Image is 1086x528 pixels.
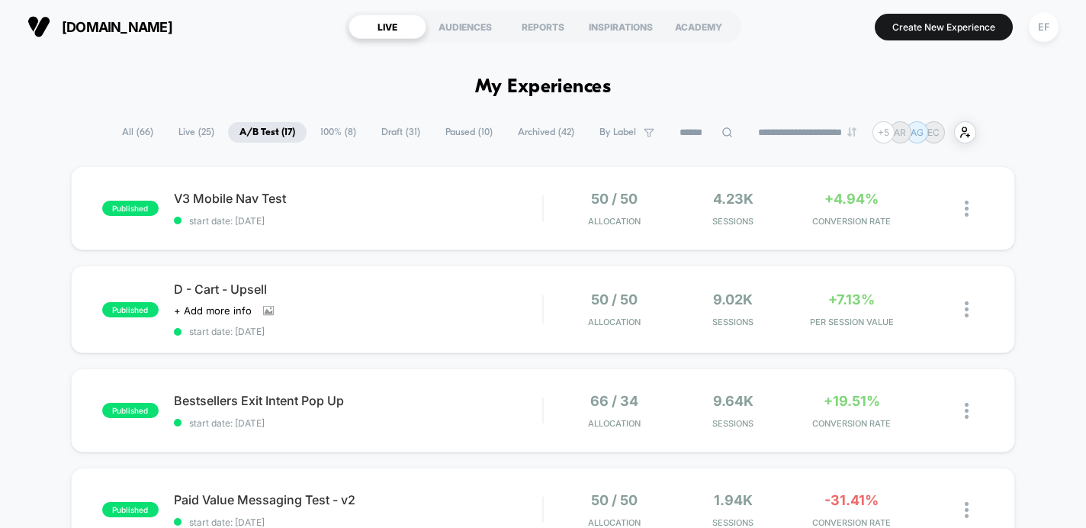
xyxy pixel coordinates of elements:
[62,19,172,35] span: [DOMAIN_NAME]
[590,393,638,409] span: 66 / 34
[27,15,50,38] img: Visually logo
[102,502,159,517] span: published
[582,14,660,39] div: INSPIRATIONS
[677,418,789,429] span: Sessions
[111,122,165,143] span: All ( 66 )
[677,517,789,528] span: Sessions
[591,291,638,307] span: 50 / 50
[588,418,641,429] span: Allocation
[102,302,159,317] span: published
[591,191,638,207] span: 50 / 50
[167,122,226,143] span: Live ( 25 )
[174,326,543,337] span: start date: [DATE]
[426,14,504,39] div: AUDIENCES
[713,393,753,409] span: 9.64k
[504,14,582,39] div: REPORTS
[927,127,940,138] p: EC
[875,14,1013,40] button: Create New Experience
[434,122,504,143] span: Paused ( 10 )
[174,215,543,227] span: start date: [DATE]
[174,282,543,297] span: D - Cart - Upsell
[599,127,636,138] span: By Label
[102,201,159,216] span: published
[349,14,426,39] div: LIVE
[174,417,543,429] span: start date: [DATE]
[660,14,737,39] div: ACADEMY
[588,317,641,327] span: Allocation
[370,122,432,143] span: Draft ( 31 )
[713,191,753,207] span: 4.23k
[591,492,638,508] span: 50 / 50
[506,122,586,143] span: Archived ( 42 )
[174,517,543,528] span: start date: [DATE]
[714,492,753,508] span: 1.94k
[174,304,252,317] span: + Add more info
[796,418,908,429] span: CONVERSION RATE
[872,121,895,143] div: + 5
[847,127,856,137] img: end
[965,502,969,518] img: close
[102,403,159,418] span: published
[894,127,906,138] p: AR
[824,393,880,409] span: +19.51%
[23,14,177,39] button: [DOMAIN_NAME]
[796,317,908,327] span: PER SESSION VALUE
[677,317,789,327] span: Sessions
[824,492,879,508] span: -31.41%
[713,291,753,307] span: 9.02k
[228,122,307,143] span: A/B Test ( 17 )
[475,76,612,98] h1: My Experiences
[911,127,924,138] p: AG
[1029,12,1059,42] div: EF
[174,393,543,408] span: Bestsellers Exit Intent Pop Up
[174,492,543,507] span: Paid Value Messaging Test - v2
[965,403,969,419] img: close
[824,191,879,207] span: +4.94%
[174,191,543,206] span: V3 Mobile Nav Test
[588,216,641,227] span: Allocation
[309,122,368,143] span: 100% ( 8 )
[796,216,908,227] span: CONVERSION RATE
[588,517,641,528] span: Allocation
[965,301,969,317] img: close
[965,201,969,217] img: close
[677,216,789,227] span: Sessions
[796,517,908,528] span: CONVERSION RATE
[828,291,875,307] span: +7.13%
[1024,11,1063,43] button: EF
